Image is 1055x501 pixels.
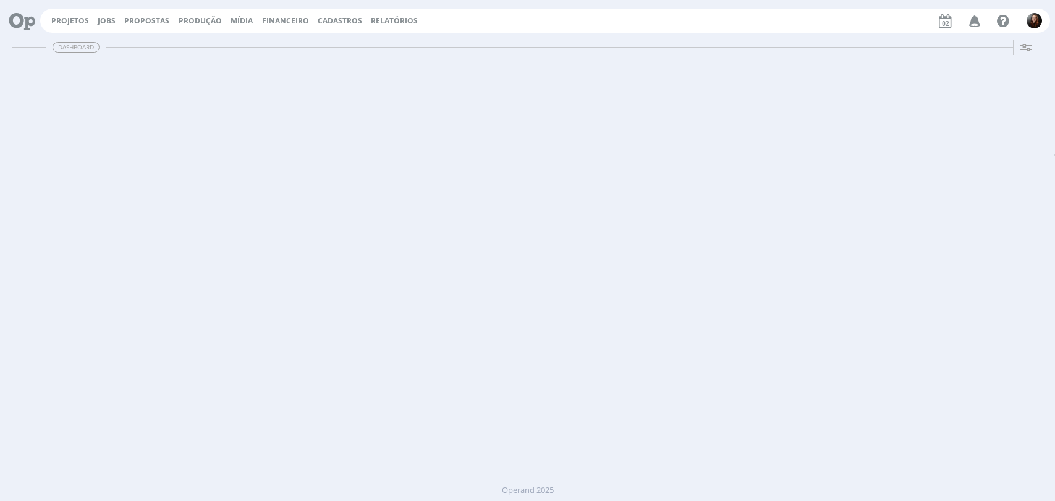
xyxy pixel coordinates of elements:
[98,15,116,26] a: Jobs
[48,16,93,26] button: Projetos
[179,15,222,26] a: Produção
[53,42,100,53] span: Dashboard
[124,15,169,26] span: Propostas
[231,15,253,26] a: Mídia
[367,16,422,26] button: Relatórios
[371,15,418,26] a: Relatórios
[1027,13,1042,28] img: E
[121,16,173,26] button: Propostas
[94,16,119,26] button: Jobs
[227,16,256,26] button: Mídia
[51,15,89,26] a: Projetos
[262,15,309,26] a: Financeiro
[175,16,226,26] button: Produção
[1026,10,1043,32] button: E
[318,15,362,26] span: Cadastros
[314,16,366,26] button: Cadastros
[258,16,313,26] button: Financeiro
